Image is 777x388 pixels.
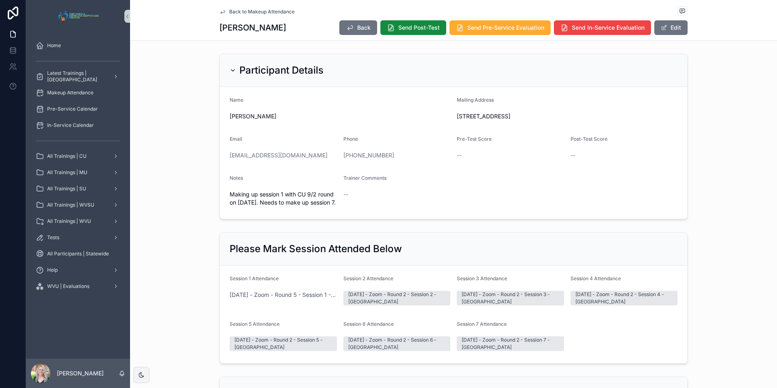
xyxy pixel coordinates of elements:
span: All Trainings | WVSU [47,202,94,208]
span: -- [571,151,575,159]
span: Trainer Comments [343,175,386,181]
a: Pre-Service Calendar [31,102,125,116]
span: -- [343,190,348,198]
button: Send In-Service Evaluation [554,20,651,35]
div: [DATE] - Zoom - Round 2 - Session 3 - [GEOGRAPHIC_DATA] [462,291,559,305]
p: [PERSON_NAME] [57,369,104,377]
h1: [PERSON_NAME] [219,22,286,33]
span: Pre-Test Score [457,136,492,142]
div: [DATE] - Zoom - Round 2 - Session 6 - [GEOGRAPHIC_DATA] [348,336,446,351]
button: Send Pre-Service Evaluation [449,20,551,35]
a: WVU | Evaluations [31,279,125,294]
a: All Trainings | SU [31,181,125,196]
span: Email [230,136,242,142]
span: Pre-Service Calendar [47,106,98,112]
span: Session 7 Attendance [457,321,507,327]
span: Send In-Service Evaluation [572,24,645,32]
span: All Trainings | MU [47,169,87,176]
span: All Trainings | WVU [47,218,91,225]
span: All Trainings | SU [47,185,86,192]
span: [STREET_ADDRESS] [457,112,677,120]
span: All Trainings | CU [47,153,87,159]
span: Phone [343,136,358,142]
a: Latest Trainings | [GEOGRAPHIC_DATA] [31,69,125,84]
button: Back [339,20,377,35]
span: Makeup Attendance [47,89,93,96]
span: Tests [47,234,59,241]
span: Back [357,24,371,32]
div: [DATE] - Zoom - Round 2 - Session 5 - [GEOGRAPHIC_DATA] [234,336,332,351]
span: Session 3 Attendance [457,275,507,281]
a: Home [31,38,125,53]
span: In-Service Calendar [47,122,94,129]
div: [DATE] - Zoom - Round 2 - Session 7 - [GEOGRAPHIC_DATA] [462,336,559,351]
a: Help [31,263,125,277]
button: Edit [654,20,688,35]
span: Session 4 Attendance [571,275,621,281]
span: Session 2 Attendance [343,275,393,281]
span: Name [230,97,243,103]
span: Mailing Address [457,97,494,103]
span: Post-Test Score [571,136,608,142]
a: [DATE] - Zoom - Round 5 - Session 1 - CU [230,291,337,299]
span: Send Pre-Service Evaluation [467,24,544,32]
span: Notes [230,175,243,181]
a: Tests [31,230,125,245]
a: In-Service Calendar [31,118,125,133]
a: Makeup Attendance [31,85,125,100]
span: Help [47,267,58,273]
span: All Participants | Statewide [47,251,109,257]
span: Session 1 Attendance [230,275,279,281]
span: Send Post-Test [398,24,440,32]
button: Send Post-Test [380,20,446,35]
img: App logo [56,10,100,23]
a: All Trainings | MU [31,165,125,180]
a: All Trainings | WVU [31,214,125,229]
span: Making up session 1 with CU 9/2 round on [DATE]. Needs to make up session 7. [230,190,337,207]
a: [PHONE_NUMBER] [343,151,394,159]
span: Home [47,42,61,49]
span: Session 6 Attendance [343,321,394,327]
div: [DATE] - Zoom - Round 2 - Session 4 - [GEOGRAPHIC_DATA] [575,291,673,305]
span: Session 5 Attendance [230,321,280,327]
span: Latest Trainings | [GEOGRAPHIC_DATA] [47,70,106,83]
span: [PERSON_NAME] [230,112,450,120]
span: WVU | Evaluations [47,283,89,290]
span: -- [457,151,462,159]
span: Back to Makeup Attendance [229,9,295,15]
h2: Please Mark Session Attended Below [230,242,402,255]
a: Back to Makeup Attendance [219,9,295,15]
div: [DATE] - Zoom - Round 2 - Session 2 - [GEOGRAPHIC_DATA] [348,291,446,305]
div: scrollable content [26,33,130,304]
a: [EMAIL_ADDRESS][DOMAIN_NAME] [230,151,328,159]
a: All Participants | Statewide [31,246,125,261]
h2: Participant Details [239,64,323,77]
a: All Trainings | CU [31,149,125,163]
a: All Trainings | WVSU [31,198,125,212]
